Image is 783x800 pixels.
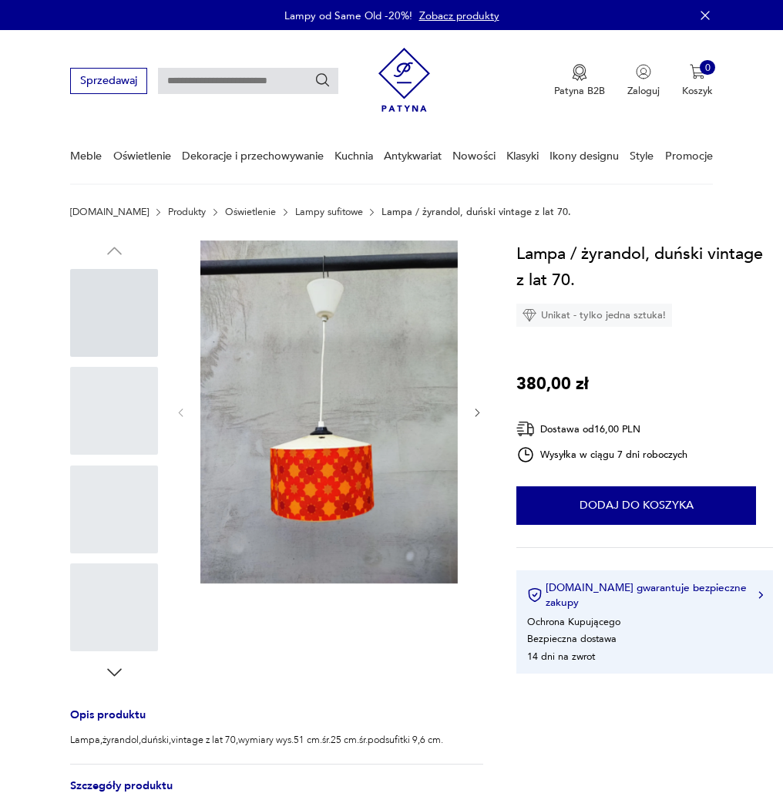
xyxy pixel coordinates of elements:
[516,486,756,525] button: Dodaj do koszyka
[70,207,149,217] a: [DOMAIN_NAME]
[334,129,373,183] a: Kuchnia
[70,77,146,86] a: Sprzedawaj
[554,64,605,98] button: Patyna B2B
[554,64,605,98] a: Ikona medaluPatyna B2B
[572,64,587,81] img: Ikona medalu
[200,240,458,583] img: Zdjęcie produktu Lampa / żyrandol, duński vintage z lat 70.
[700,60,715,76] div: 0
[70,711,483,734] h3: Opis produktu
[419,8,499,23] a: Zobacz produkty
[527,632,617,646] li: Bezpieczna dostawa
[665,129,713,183] a: Promocje
[506,129,539,183] a: Klasyki
[381,207,571,217] p: Lampa / żyrandol, duński vintage z lat 70.
[168,207,206,217] a: Produkty
[284,8,412,23] p: Lampy od Same Old -20%!
[516,419,687,439] div: Dostawa od 16,00 PLN
[516,445,687,464] div: Wysyłka w ciągu 7 dni roboczych
[113,129,171,183] a: Oświetlenie
[516,371,589,397] p: 380,00 zł
[314,72,331,89] button: Szukaj
[527,615,620,629] li: Ochrona Kupującego
[527,580,763,610] button: [DOMAIN_NAME] gwarantuje bezpieczne zakupy
[527,650,595,664] li: 14 dni na zwrot
[70,129,102,183] a: Meble
[758,591,763,599] img: Ikona strzałki w prawo
[70,68,146,93] button: Sprzedawaj
[682,84,713,98] p: Koszyk
[554,84,605,98] p: Patyna B2B
[690,64,705,79] img: Ikona koszyka
[627,84,660,98] p: Zaloguj
[636,64,651,79] img: Ikonka użytkownika
[523,308,536,322] img: Ikona diamentu
[682,64,713,98] button: 0Koszyk
[516,240,773,293] h1: Lampa / żyrandol, duński vintage z lat 70.
[516,304,672,327] div: Unikat - tylko jedna sztuka!
[630,129,654,183] a: Style
[378,42,430,117] img: Patyna - sklep z meblami i dekoracjami vintage
[527,587,543,603] img: Ikona certyfikatu
[452,129,496,183] a: Nowości
[627,64,660,98] button: Zaloguj
[182,129,324,183] a: Dekoracje i przechowywanie
[295,207,363,217] a: Lampy sufitowe
[384,129,442,183] a: Antykwariat
[225,207,276,217] a: Oświetlenie
[549,129,619,183] a: Ikony designu
[70,733,443,747] p: Lampa,żyrandol,duński,vintage z lat 70,wymiary wys.51 cm.śr.25 cm.śr.podsufitki 9,6 cm.
[516,419,535,439] img: Ikona dostawy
